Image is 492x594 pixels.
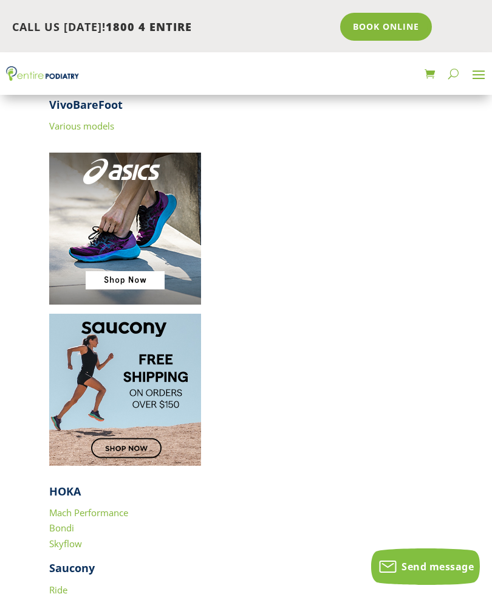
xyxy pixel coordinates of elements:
[49,537,82,550] a: Skyflow
[340,13,432,41] a: Book Online
[106,19,192,34] span: 1800 4 ENTIRE
[49,506,128,519] a: Mach Performance
[49,153,201,305] img: Image to click to buy ASIC shoes online
[49,522,74,534] a: Bondi
[12,19,332,35] p: CALL US [DATE]!
[371,548,480,585] button: Send message
[49,484,81,499] strong: HOKA
[49,120,114,132] a: Various models
[49,97,123,112] strong: VivoBareFoot
[401,560,474,573] span: Send message
[49,561,95,575] strong: Saucony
